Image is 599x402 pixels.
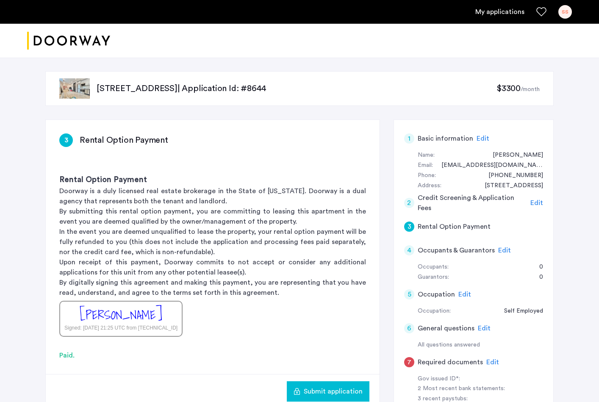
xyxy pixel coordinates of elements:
h5: Required documents [418,357,483,367]
h5: Rental Option Payment [418,222,491,232]
div: Occupants: [418,262,449,272]
span: Edit [478,325,491,332]
p: [STREET_ADDRESS] | Application Id: #8644 [97,83,496,94]
div: Address: [418,181,441,191]
h3: Rental Option Payment [80,134,168,146]
div: SS [558,5,572,19]
div: Email: [418,161,433,171]
a: Favorites [536,7,546,17]
h3: Rental Option Payment [59,174,366,186]
div: [PERSON_NAME] [80,306,162,324]
div: 2 Most recent bank statements: [418,384,524,394]
img: logo [27,25,110,57]
div: 2 [404,198,414,208]
span: $3300 [496,84,521,93]
div: Paid. [59,350,366,360]
div: All questions answered [418,340,543,350]
span: Edit [486,359,499,366]
div: 4 [404,245,414,255]
p: Upon receipt of this payment, Doorway commits to not accept or consider any additional applicatio... [59,257,366,277]
span: Edit [498,247,511,254]
img: apartment [59,78,90,99]
h5: General questions [418,323,474,333]
div: Name: [418,150,435,161]
div: Self Employed [496,306,543,316]
h5: Occupation [418,289,455,299]
div: 3 [404,222,414,232]
span: Edit [458,291,471,298]
div: Phone: [418,171,436,181]
p: In the event you are deemed unqualified to lease the property, your rental option payment will be... [59,227,366,257]
h5: Credit Screening & Application Fees [418,193,527,213]
p: By digitally signing this agreement and making this payment, you are representing that you have r... [59,277,366,298]
span: Edit [477,135,489,142]
div: skysteindesign@gmail.com [433,161,543,171]
sub: /month [521,86,540,92]
a: Cazamio logo [27,25,110,57]
div: 5 [404,289,414,299]
div: +13059341531 [480,171,543,181]
p: By submitting this rental option payment, you are committing to leasing this apartment in the eve... [59,206,366,227]
p: Doorway is a duly licensed real estate brokerage in the State of [US_STATE]. Doorway is a dual ag... [59,186,366,206]
h5: Basic information [418,133,473,144]
button: button [287,381,369,402]
h5: Occupants & Guarantors [418,245,495,255]
span: Submit application [304,386,363,396]
a: My application [475,7,524,17]
div: 11 Island Ave, #508 [476,181,543,191]
div: 6 [404,323,414,333]
div: Guarantors: [418,272,449,283]
div: 1 [404,133,414,144]
div: 3 [59,133,73,147]
div: Signed: [DATE] 21:25 UTC from [TECHNICAL_ID] [64,324,177,332]
div: Occupation: [418,306,451,316]
div: 0 [531,262,543,272]
div: Skyler Stein [484,150,543,161]
div: Gov issued ID*: [418,374,524,384]
div: 7 [404,357,414,367]
span: Edit [530,200,543,206]
div: 0 [531,272,543,283]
